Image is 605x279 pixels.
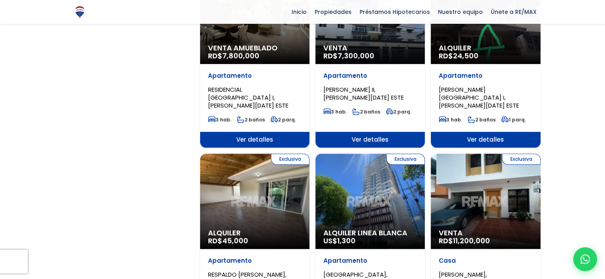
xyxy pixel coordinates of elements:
p: Apartamento [439,72,532,80]
span: RD$ [439,51,479,61]
span: Ver detalles [315,132,425,148]
span: 45,000 [222,236,248,246]
span: Nuestro equipo [434,6,487,18]
span: 3 hab. [208,116,231,123]
p: Casa [439,257,532,265]
span: Ver detalles [431,132,540,148]
span: 11,200,000 [453,236,490,246]
span: Venta Amueblado [208,44,302,52]
span: Venta [439,229,532,237]
span: 1,300 [337,236,356,246]
span: 2 parq. [386,108,411,115]
span: Propiedades [311,6,356,18]
span: RESIDENCIAL [GEOGRAPHIC_DATA] I, [PERSON_NAME][DATE] ESTE [208,85,288,110]
p: Apartamento [208,257,302,265]
span: 1 parq. [501,116,526,123]
p: Apartamento [323,72,417,80]
span: Exclusiva [386,154,425,165]
p: Apartamento [208,72,302,80]
span: RD$ [208,51,259,61]
span: Préstamos Hipotecarios [356,6,434,18]
img: Logo de REMAX [73,5,87,19]
span: US$ [323,236,356,246]
span: Ver detalles [200,132,309,148]
span: 7,300,000 [338,51,374,61]
span: 2 parq. [270,116,296,123]
span: Venta [323,44,417,52]
span: 24,500 [453,51,479,61]
span: 7,800,000 [222,51,259,61]
span: 3 hab. [323,108,347,115]
span: RD$ [208,236,248,246]
span: RD$ [323,51,374,61]
span: Alquiler [208,229,302,237]
span: Exclusiva [502,154,541,165]
span: 2 baños [468,116,496,123]
span: [PERSON_NAME][GEOGRAPHIC_DATA] I, [PERSON_NAME][DATE] ESTE [439,85,519,110]
span: [PERSON_NAME] II, [PERSON_NAME][DATE] ESTE [323,85,404,102]
span: 3 hab. [439,116,462,123]
span: Únete a RE/MAX [487,6,541,18]
span: Alquiler [439,44,532,52]
p: Apartamento [323,257,417,265]
span: Alquiler Linea Blanca [323,229,417,237]
span: 2 baños [352,108,380,115]
span: RD$ [439,236,490,246]
span: Inicio [288,6,311,18]
span: Exclusiva [271,154,309,165]
span: 2 baños [237,116,265,123]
